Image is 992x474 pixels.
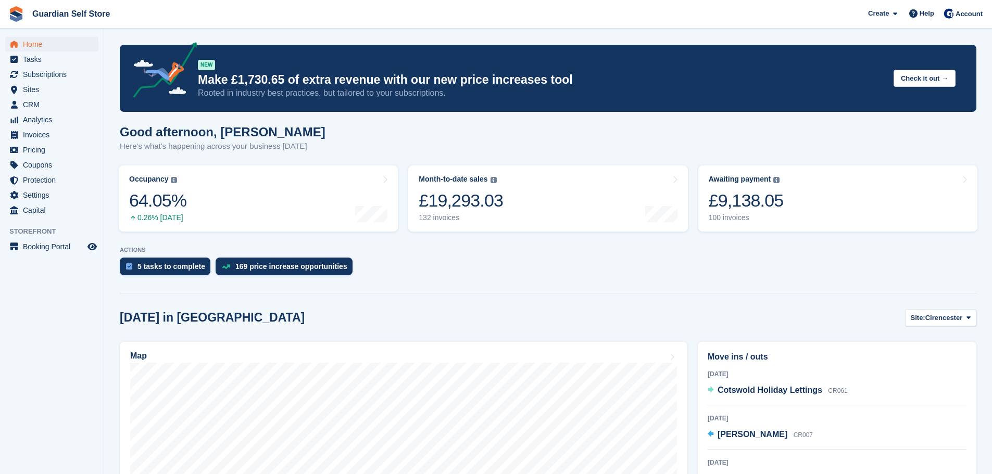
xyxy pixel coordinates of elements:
[708,369,966,379] div: [DATE]
[5,143,98,157] a: menu
[698,165,977,232] a: Awaiting payment £9,138.05 100 invoices
[709,175,771,184] div: Awaiting payment
[119,165,398,232] a: Occupancy 64.05% 0.26% [DATE]
[235,262,347,271] div: 169 price increase opportunities
[120,140,325,152] p: Here's what's happening across your business [DATE]
[828,387,847,394] span: CR061
[5,52,98,67] a: menu
[773,177,780,183] img: icon-info-grey-7440780725fd019a000dd9b08b2336e03edf1995a4989e88bcd33f0948082b44.svg
[868,8,889,19] span: Create
[86,240,98,253] a: Preview store
[5,97,98,112] a: menu
[23,127,85,142] span: Invoices
[709,213,784,222] div: 100 invoices
[23,82,85,97] span: Sites
[23,203,85,217] span: Capital
[920,8,934,19] span: Help
[718,386,822,394] span: Cotswold Holiday Lettings
[5,173,98,187] a: menu
[956,9,983,19] span: Account
[5,127,98,142] a: menu
[5,203,98,217] a: menu
[198,87,885,99] p: Rooted in industry best practices, but tailored to your subscriptions.
[5,188,98,202] a: menu
[709,190,784,211] div: £9,138.05
[23,158,85,172] span: Coupons
[23,188,85,202] span: Settings
[491,177,497,183] img: icon-info-grey-7440780725fd019a000dd9b08b2336e03edf1995a4989e88bcd33f0948082b44.svg
[794,431,813,439] span: CR007
[137,262,205,271] div: 5 tasks to complete
[130,351,147,361] h2: Map
[419,213,503,222] div: 132 invoices
[5,158,98,172] a: menu
[198,72,885,87] p: Make £1,730.65 of extra revenue with our new price increases tool
[905,309,976,326] button: Site: Cirencester
[8,6,24,22] img: stora-icon-8386f47178a22dfd0bd8f6a31ec36ba5ce8667c1dd55bd0f319d3a0aa187defe.svg
[23,97,85,112] span: CRM
[5,37,98,52] a: menu
[419,175,487,184] div: Month-to-date sales
[708,428,813,442] a: [PERSON_NAME] CR007
[126,263,132,270] img: task-75834270c22a3079a89374b754ae025e5fb1db73e45f91037f5363f120a921f8.svg
[120,311,305,325] h2: [DATE] in [GEOGRAPHIC_DATA]
[129,190,186,211] div: 64.05%
[708,351,966,363] h2: Move ins / outs
[216,258,358,280] a: 169 price increase opportunities
[124,42,197,101] img: price-adjustments-announcement-icon-8257ccfd72463d97f412b2fc003d46551f7dbcb40ab6d574587a9cd5c0d94...
[408,165,687,232] a: Month-to-date sales £19,293.03 132 invoices
[718,430,787,439] span: [PERSON_NAME]
[198,60,215,70] div: NEW
[23,112,85,127] span: Analytics
[5,112,98,127] a: menu
[9,226,104,237] span: Storefront
[23,37,85,52] span: Home
[129,175,168,184] div: Occupancy
[419,190,503,211] div: £19,293.03
[708,384,848,398] a: Cotswold Holiday Lettings CR061
[911,313,925,323] span: Site:
[28,5,114,22] a: Guardian Self Store
[23,52,85,67] span: Tasks
[23,67,85,82] span: Subscriptions
[120,125,325,139] h1: Good afternoon, [PERSON_NAME]
[708,414,966,423] div: [DATE]
[944,8,954,19] img: Tom Scott
[222,264,230,269] img: price_increase_opportunities-93ffe204e8149a01c8c9dc8f82e8f89637d9d84a8eef4429ea346261dce0b2c0.svg
[23,173,85,187] span: Protection
[894,70,956,87] button: Check it out →
[171,177,177,183] img: icon-info-grey-7440780725fd019a000dd9b08b2336e03edf1995a4989e88bcd33f0948082b44.svg
[5,82,98,97] a: menu
[708,458,966,467] div: [DATE]
[5,67,98,82] a: menu
[23,239,85,254] span: Booking Portal
[120,258,216,280] a: 5 tasks to complete
[120,247,976,253] p: ACTIONS
[925,313,963,323] span: Cirencester
[5,239,98,254] a: menu
[23,143,85,157] span: Pricing
[129,213,186,222] div: 0.26% [DATE]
